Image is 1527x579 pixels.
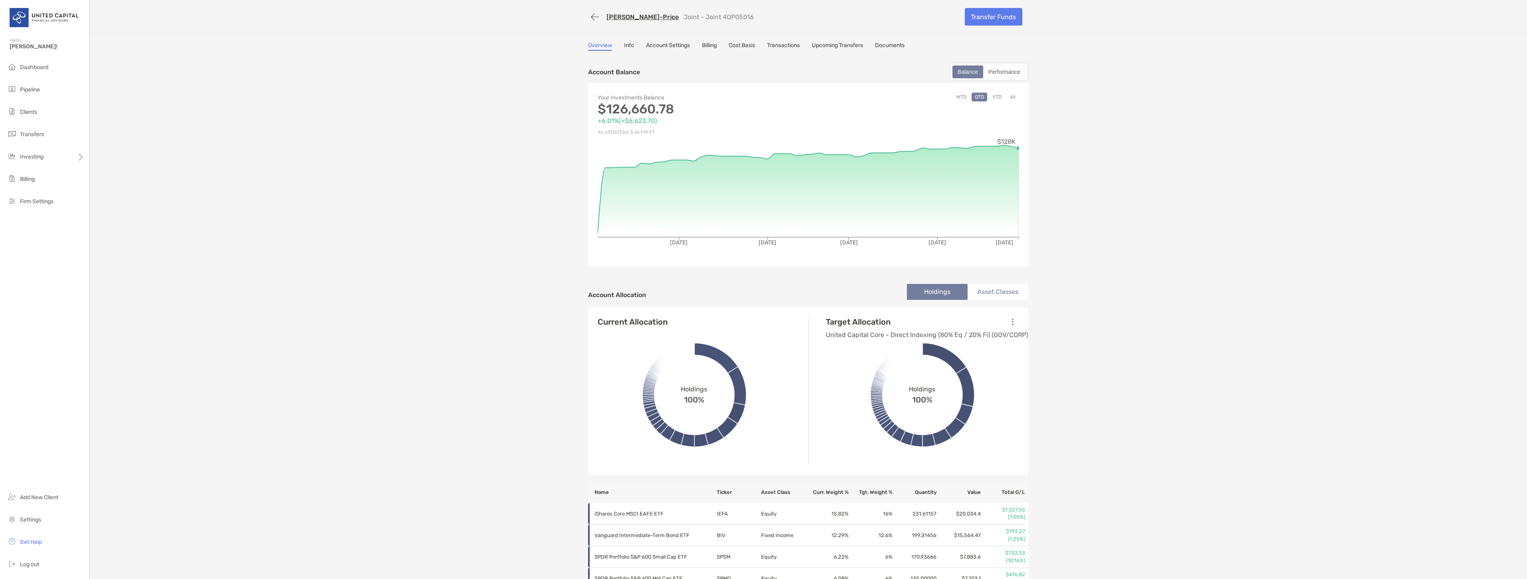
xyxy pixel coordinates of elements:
a: Overview [588,42,612,51]
h4: Account Allocation [588,291,646,299]
span: Transfers [20,131,44,138]
p: Vanguard Intermediate-Term Bond ETF [594,530,706,540]
p: (1.25%) [982,535,1025,543]
img: United Capital Logo [10,3,80,32]
p: $126,660.78 [598,104,808,114]
td: 231.61157 [893,503,937,525]
td: $20,034.4 [937,503,981,525]
tspan: [DATE] [759,239,776,246]
div: Balance [953,66,982,77]
p: $733.33 [982,549,1025,557]
img: firm-settings icon [7,196,17,206]
span: Dashboard [20,64,48,71]
span: Holdings [681,385,708,393]
button: YTD [989,93,1005,101]
span: [PERSON_NAME]! [10,43,84,50]
td: 15.82 % [805,503,849,525]
span: Investing [20,153,44,160]
tspan: [DATE] [670,239,688,246]
img: get-help icon [7,537,17,546]
span: Get Help [20,539,42,545]
img: billing icon [7,174,17,183]
div: Performance [984,66,1025,77]
a: [PERSON_NAME]-Price [606,13,679,21]
button: QTD [972,93,987,101]
td: BIV [717,525,761,546]
span: Holdings [909,385,936,393]
span: Log out [20,561,39,568]
a: Info [624,42,634,51]
td: Fixed Income [761,525,805,546]
span: Firm Settings [20,198,54,205]
td: Equity [761,503,805,525]
td: SPSM [717,546,761,568]
th: Value [937,482,981,503]
th: Total G/L [981,482,1028,503]
a: Upcoming Transfers [812,42,863,51]
img: Icon List Menu [1012,318,1014,325]
img: pipeline icon [7,84,17,94]
span: 100% [912,393,933,405]
p: Account Balance [588,67,640,77]
td: 12.29 % [805,525,849,546]
td: 6.22 % [805,546,849,568]
a: Billing [702,42,717,51]
th: Curr. Weight % [805,482,849,503]
a: Transactions [767,42,800,51]
p: $416.82 [982,571,1025,578]
span: Billing [20,176,35,182]
img: add_new_client icon [7,492,17,502]
span: Add New Client [20,494,58,501]
span: Settings [20,516,41,523]
td: Equity [761,546,805,568]
th: Quantity [893,482,937,503]
th: Ticker [717,482,761,503]
h4: Current Allocation [598,317,668,327]
span: Pipeline [20,86,40,93]
img: transfers icon [7,129,17,139]
p: iShares Core MSCI EAFE ETF [594,509,706,519]
span: Clients [20,109,37,115]
td: $7,883.6 [937,546,981,568]
button: All [1007,93,1019,101]
p: United Capital Core - Direct Indexing (80% Eq / 20% Fi) (GOV/CORP) [826,330,1028,340]
p: Your Investments Balance [598,93,808,103]
tspan: $128K [997,138,1016,145]
td: 6 % [849,546,893,568]
li: Holdings [907,284,968,300]
p: As of [DATE] at 3:46 PM ET [598,127,808,137]
td: $15,564.47 [937,525,981,546]
th: Name [588,482,717,503]
p: (7.05%) [982,514,1025,521]
li: Asset Classes [968,284,1028,300]
h4: Target Allocation [826,317,1028,327]
img: investing icon [7,151,17,161]
img: clients icon [7,107,17,116]
tspan: [DATE] [929,239,946,246]
a: Documents [875,42,905,51]
tspan: [DATE] [840,239,858,246]
td: 16 % [849,503,893,525]
div: segmented control [950,63,1028,81]
p: Joint - Joint 4QP05016 [684,13,754,21]
th: Tgt. Weight % [849,482,893,503]
span: 100% [684,393,704,405]
th: Asset Class [761,482,805,503]
button: MTD [953,93,970,101]
a: Transfer Funds [965,8,1022,26]
p: +6.01% ( +$6,623.70 ) [598,116,808,126]
td: 12.6 % [849,525,893,546]
td: 199.31456 [893,525,937,546]
a: Cost Basis [729,42,755,51]
img: settings icon [7,514,17,524]
a: Account Settings [646,42,690,51]
img: dashboard icon [7,62,17,71]
tspan: [DATE] [996,239,1013,246]
p: $192.27 [982,528,1025,535]
td: 170.93666 [893,546,937,568]
td: IEFA [717,503,761,525]
p: (10.16%) [982,557,1025,564]
img: logout icon [7,559,17,569]
p: SPDR Portfolio S&P 600 Small Cap ETF [594,552,706,562]
p: $1,327.55 [982,506,1025,514]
